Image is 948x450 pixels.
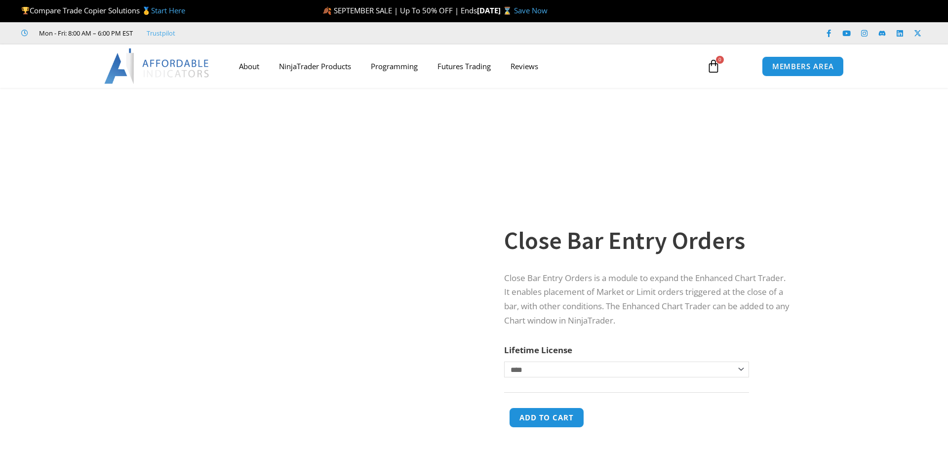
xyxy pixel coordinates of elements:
span: MEMBERS AREA [772,63,834,70]
a: Reviews [501,55,548,78]
span: 🍂 SEPTEMBER SALE | Up To 50% OFF | Ends [322,5,477,15]
span: Compare Trade Copier Solutions 🥇 [21,5,185,15]
button: Add to cart [509,408,584,428]
a: 0 [692,52,735,81]
a: Trustpilot [147,27,175,39]
a: NinjaTrader Products [269,55,361,78]
label: Lifetime License [504,344,572,356]
span: Mon - Fri: 8:00 AM – 6:00 PM EST [37,27,133,39]
nav: Menu [229,55,695,78]
a: Save Now [514,5,548,15]
a: Start Here [151,5,185,15]
h1: Close Bar Entry Orders [504,223,792,258]
a: About [229,55,269,78]
a: MEMBERS AREA [762,56,844,77]
strong: [DATE] ⌛ [477,5,514,15]
span: 0 [716,56,724,64]
p: Close Bar Entry Orders is a module to expand the Enhanced Chart Trader. It enables placement of M... [504,271,792,328]
a: Futures Trading [428,55,501,78]
img: 🏆 [22,7,29,14]
img: LogoAI | Affordable Indicators – NinjaTrader [104,48,210,84]
a: Programming [361,55,428,78]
